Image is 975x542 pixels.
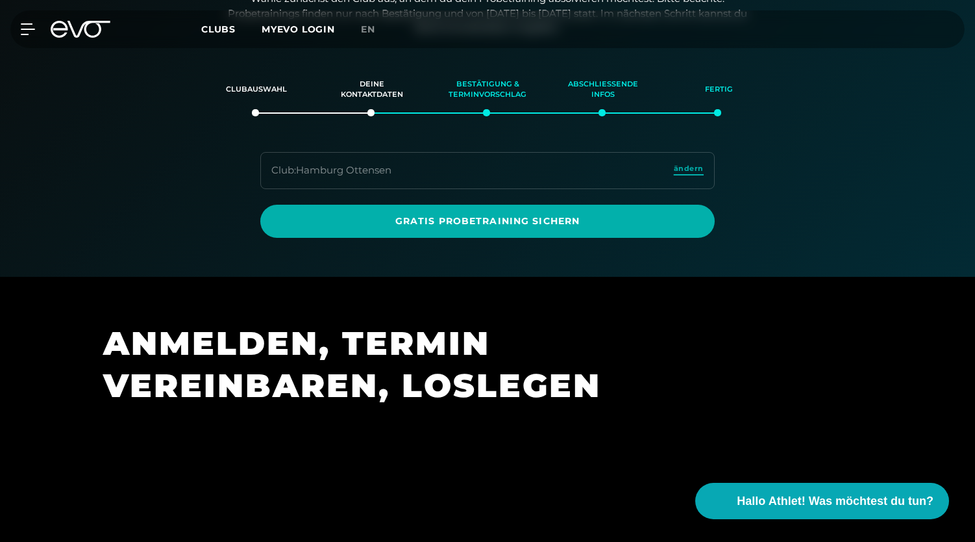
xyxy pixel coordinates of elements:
[737,493,933,510] span: Hallo Athlet! Was möchtest du tun?
[677,72,760,107] div: Fertig
[330,72,413,107] div: Deine Kontaktdaten
[695,483,949,519] button: Hallo Athlet! Was möchtest du tun?
[215,72,298,107] div: Clubauswahl
[446,72,529,107] div: Bestätigung & Terminvorschlag
[103,322,687,407] h1: ANMELDEN, TERMIN VEREINBAREN, LOSLEGEN
[201,23,236,35] span: Clubs
[674,163,704,178] a: ändern
[291,214,684,228] span: Gratis Probetraining sichern
[361,22,391,37] a: en
[674,163,704,174] span: ändern
[262,23,335,35] a: MYEVO LOGIN
[361,23,375,35] span: en
[260,205,715,238] a: Gratis Probetraining sichern
[201,23,262,35] a: Clubs
[562,72,645,107] div: Abschließende Infos
[271,163,391,178] div: Club : Hamburg Ottensen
